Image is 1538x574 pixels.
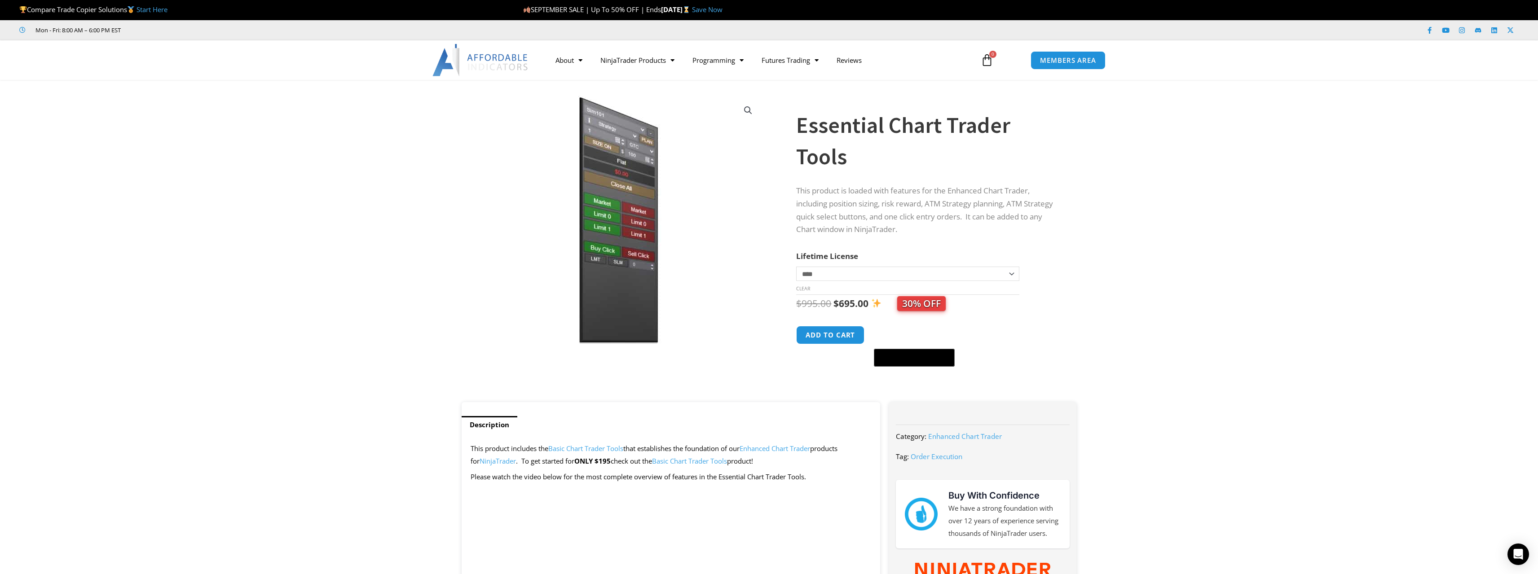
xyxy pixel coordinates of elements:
span: $ [833,297,839,310]
a: Save Now [692,5,723,14]
button: Buy with GPay [874,349,955,367]
strong: [DATE] [661,5,692,14]
span: check out the product! [611,456,753,465]
img: 🥇 [128,6,134,13]
a: Enhanced Chart Trader [740,444,810,453]
a: Enhanced Chart Trader [928,432,1002,441]
p: Please watch the video below for the most complete overview of features in the Essential Chart Tr... [471,471,872,483]
div: Open Intercom Messenger [1507,543,1529,565]
span: Mon - Fri: 8:00 AM – 6:00 PM EST [33,25,121,35]
a: 0 [967,47,1007,73]
img: 🍂 [524,6,530,13]
span: Category: [896,432,926,441]
bdi: 995.00 [796,297,831,310]
a: MEMBERS AREA [1031,51,1106,70]
span: $ [796,297,802,310]
img: ✨ [872,298,881,308]
span: 0 [989,51,996,58]
p: This product is loaded with features for the Enhanced Chart Trader, including position sizing, ri... [796,184,1058,237]
a: Programming [683,50,753,70]
iframe: Customer reviews powered by Trustpilot [133,26,268,35]
img: mark thumbs good 43913 | Affordable Indicators – NinjaTrader [905,498,937,530]
a: Start Here [137,5,167,14]
span: MEMBERS AREA [1040,57,1096,64]
strong: ONLY $195 [574,456,611,465]
a: Reviews [828,50,871,70]
a: Description [462,416,517,434]
p: This product includes the that establishes the foundation of our products for . To get started for [471,443,872,468]
span: 30% OFF [897,296,946,311]
bdi: 695.00 [833,297,868,310]
a: Basic Chart Trader Tools [652,456,727,465]
h1: Essential Chart Trader Tools [796,110,1058,172]
button: Add to cart [796,326,864,344]
iframe: Secure express checkout frame [872,324,953,346]
label: Lifetime License [796,251,858,261]
a: View full-screen image gallery [740,102,756,118]
h3: Buy With Confidence [948,489,1061,502]
img: 🏆 [20,6,26,13]
a: NinjaTrader Products [591,50,683,70]
a: Order Execution [911,452,962,461]
img: Essential Chart Trader Tools [474,96,763,344]
span: Compare Trade Copier Solutions [19,5,167,14]
nav: Menu [546,50,970,70]
img: LogoAI | Affordable Indicators – NinjaTrader [432,44,529,76]
span: SEPTEMBER SALE | Up To 50% OFF | Ends [523,5,661,14]
a: NinjaTrader [480,456,516,465]
img: ⌛ [683,6,690,13]
a: Clear options [796,285,810,292]
iframe: PayPal Message 1 [796,372,1058,380]
a: Basic Chart Trader Tools [548,444,623,453]
span: Tag: [896,452,909,461]
p: We have a strong foundation with over 12 years of experience serving thousands of NinjaTrader users. [948,502,1061,540]
a: About [546,50,591,70]
a: Futures Trading [753,50,828,70]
